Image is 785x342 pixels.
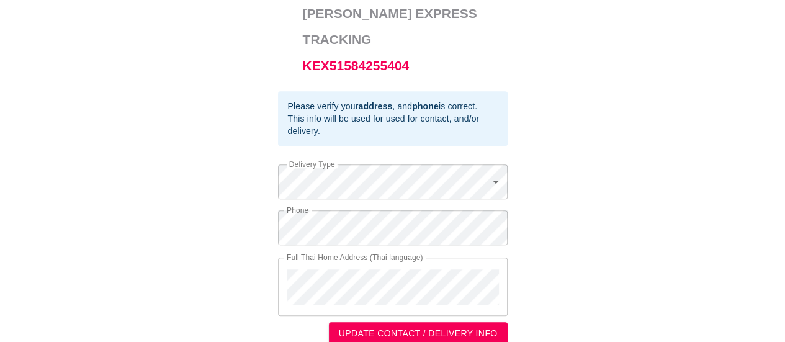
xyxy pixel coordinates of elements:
[288,112,498,137] div: This info will be used for used for contact, and/or delivery.
[303,1,501,79] h3: [PERSON_NAME] Express Tracking
[288,100,498,112] div: Please verify your , and is correct.
[358,101,392,111] b: address
[339,326,498,341] span: UPDATE CONTACT / DELIVERY INFO
[303,58,410,73] a: KEX51584255404
[412,101,439,111] b: phone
